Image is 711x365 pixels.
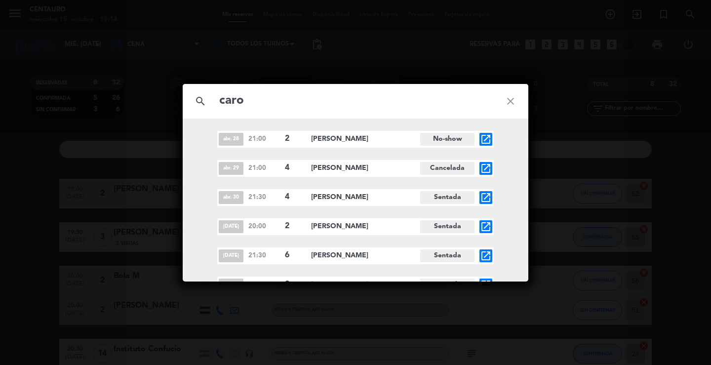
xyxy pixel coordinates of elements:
[420,249,474,262] span: Sentada
[248,250,280,261] span: 21:30
[219,279,243,291] span: [DATE]
[420,220,474,233] span: Sentada
[480,162,492,174] i: open_in_new
[248,280,280,290] span: 20:30
[311,221,420,232] span: [PERSON_NAME]
[311,162,420,174] span: [PERSON_NAME]
[219,191,243,204] span: abr. 30
[219,249,243,262] span: [DATE]
[420,133,474,146] span: No-show
[285,191,303,203] span: 4
[311,133,420,145] span: [PERSON_NAME]
[480,221,492,233] i: open_in_new
[420,279,474,291] span: Sentada
[285,132,303,145] span: 2
[285,162,303,174] span: 4
[480,133,492,145] i: open_in_new
[219,220,243,233] span: [DATE]
[219,133,243,146] span: abr. 28
[248,192,280,203] span: 21:30
[420,191,474,204] span: Sentada
[248,163,280,173] span: 21:00
[311,279,420,290] span: [PERSON_NAME]
[480,250,492,262] i: open_in_new
[285,220,303,233] span: 2
[493,83,528,119] i: close
[311,250,420,261] span: [PERSON_NAME]
[248,221,280,232] span: 20:00
[218,91,493,111] input: Buscar reservas
[480,279,492,291] i: open_in_new
[311,192,420,203] span: [PERSON_NAME]
[248,134,280,144] span: 21:00
[420,162,474,175] span: Cancelada
[219,162,243,175] span: abr. 29
[183,83,218,119] i: search
[285,249,303,262] span: 6
[480,192,492,203] i: open_in_new
[285,278,303,291] span: 2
